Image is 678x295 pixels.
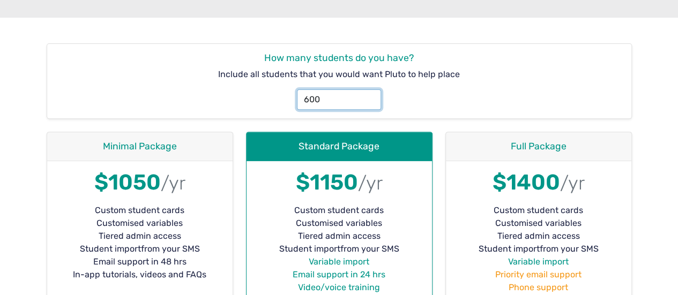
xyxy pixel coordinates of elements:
[255,141,423,152] h4: Standard Package
[455,268,623,281] li: Priority email support
[255,255,423,268] li: Variable import
[56,230,224,243] li: Tiered admin access
[255,217,423,230] li: Customised variables
[255,204,423,217] li: Custom student cards
[455,170,623,195] h1: $1400
[455,255,623,268] li: Variable import
[56,217,224,230] li: Customised variables
[455,243,623,255] li: Student import
[56,255,224,268] li: Email support in 48 hrs
[255,230,423,243] li: Tiered admin access
[358,172,383,194] small: /yr
[255,281,423,294] li: Video/voice training
[455,141,623,152] h4: Full Package
[56,204,224,217] li: Custom student cards
[255,170,423,195] h1: $1150
[161,172,185,194] small: /yr
[560,172,585,194] small: /yr
[455,230,623,243] li: Tiered admin access
[56,243,224,255] li: Student import
[56,170,224,195] h1: $1050
[455,281,623,294] li: Phone support
[141,243,200,255] span: from your SMS
[56,268,224,281] li: In-app tutorials, videos and FAQs
[455,217,623,230] li: Customised variables
[47,44,631,118] div: Include all students that you would want Pluto to help place
[255,268,423,281] li: Email support in 24 hrs
[455,204,623,217] li: Custom student cards
[255,243,423,255] li: Student import
[540,243,599,255] span: from your SMS
[340,243,399,255] span: from your SMS
[56,141,224,152] h4: Minimal Package
[56,52,623,64] h4: How many students do you have?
